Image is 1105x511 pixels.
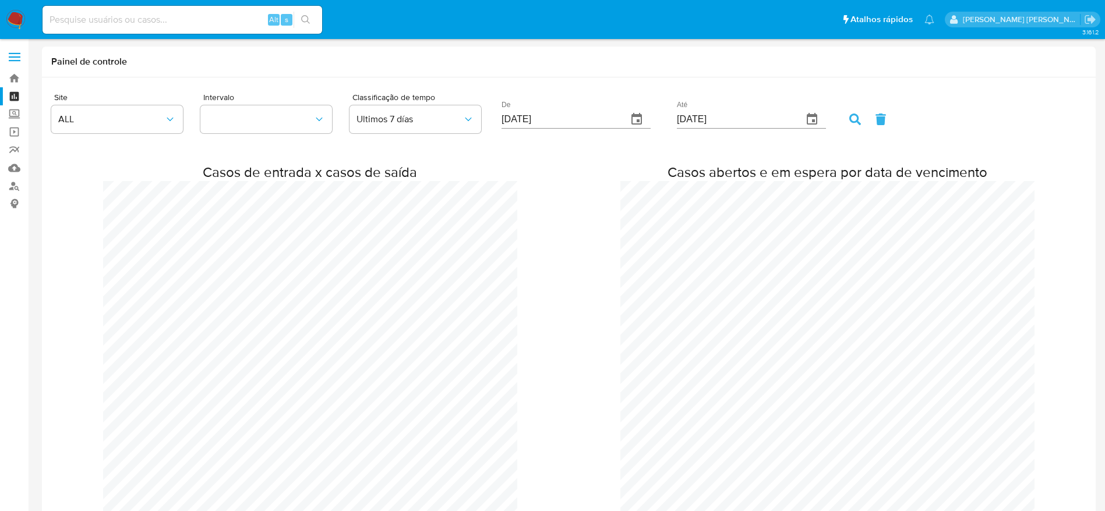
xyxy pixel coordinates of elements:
[356,113,463,125] span: Ultimos 7 días
[502,102,511,109] label: De
[58,113,164,125] span: ALL
[203,93,352,101] span: Intervalo
[677,102,687,109] label: Até
[850,13,913,26] span: Atalhos rápidos
[963,14,1081,25] p: lucas.santiago@mercadolivre.com
[352,93,502,101] span: Classificação de tempo
[51,105,183,133] button: ALL
[51,56,1086,68] h1: Painel de controle
[54,93,203,101] span: Site
[294,12,317,28] button: search-icon
[620,164,1035,181] h2: Casos abertos e em espera por data de vencimento
[285,14,288,25] span: s
[103,164,517,181] h2: Casos de entrada x casos de saída
[43,12,322,27] input: Pesquise usuários ou casos...
[269,14,278,25] span: Alt
[1084,13,1096,26] a: Sair
[924,15,934,24] a: Notificações
[349,105,481,133] button: Ultimos 7 días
